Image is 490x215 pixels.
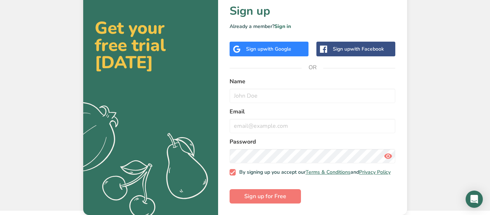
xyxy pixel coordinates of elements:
[263,46,291,52] span: with Google
[244,192,286,201] span: Sign up for Free
[230,89,396,103] input: John Doe
[359,169,391,176] a: Privacy Policy
[95,19,207,71] h2: Get your free trial [DATE]
[466,191,483,208] div: Open Intercom Messenger
[274,23,291,30] a: Sign in
[230,107,396,116] label: Email
[302,57,323,78] span: OR
[230,137,396,146] label: Password
[236,169,391,176] span: By signing up you accept our and
[246,45,291,53] div: Sign up
[230,77,396,86] label: Name
[230,119,396,133] input: email@example.com
[306,169,350,176] a: Terms & Conditions
[350,46,384,52] span: with Facebook
[230,3,396,20] h1: Sign up
[230,189,301,204] button: Sign up for Free
[230,23,396,30] p: Already a member?
[333,45,384,53] div: Sign up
